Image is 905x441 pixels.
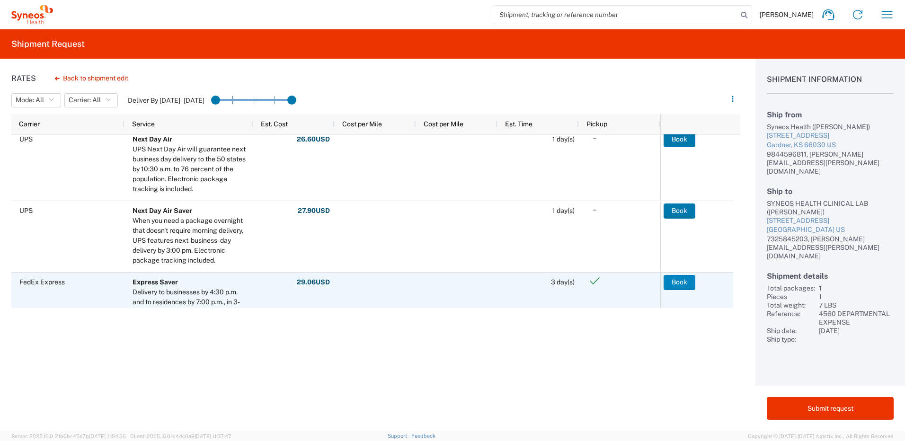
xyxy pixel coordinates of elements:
div: 1 [819,292,894,301]
b: Next Day Air Saver [133,207,192,214]
h1: Shipment Information [767,75,894,94]
div: [STREET_ADDRESS] [767,131,894,141]
span: Server: 2025.16.0-21b0bc45e7b [11,433,126,439]
span: Cost per Mile [424,120,463,128]
a: [STREET_ADDRESS]Gardner, KS 66030 US [767,131,894,150]
span: [PERSON_NAME] [760,10,814,19]
span: Est. Time [505,120,532,128]
span: Pickup [586,120,607,128]
h2: Shipment Request [11,38,85,50]
span: Client: 2025.16.0-b4dc8a9 [130,433,231,439]
div: 1 [819,284,894,292]
div: 7325845203, [PERSON_NAME][EMAIL_ADDRESS][PERSON_NAME][DOMAIN_NAME] [767,235,894,260]
span: UPS [19,207,33,214]
button: 29.06USD [296,275,330,290]
button: Book [664,275,695,290]
button: Carrier: All [64,93,118,107]
span: FedEx Express [19,278,65,286]
b: Express Saver [133,278,178,286]
label: Deliver By [DATE] - [DATE] [128,96,204,105]
span: 3 day(s) [551,278,575,286]
a: Feedback [411,433,435,439]
span: Carrier [19,120,40,128]
strong: 27.90 USD [298,206,330,215]
div: Total packages: [767,284,815,292]
span: Mode: All [16,96,44,105]
span: Service [132,120,155,128]
div: 9844596811, [PERSON_NAME][EMAIL_ADDRESS][PERSON_NAME][DOMAIN_NAME] [767,150,894,176]
a: [STREET_ADDRESS][GEOGRAPHIC_DATA] US [767,216,894,235]
div: Delivery to businesses by 4:30 p.m. and to residences by 7:00 p.m., in 3-Business days. [133,287,249,317]
span: [DATE] 11:54:36 [89,433,126,439]
div: Ship date: [767,326,815,335]
span: 1 day(s) [552,135,575,143]
span: [DATE] 11:37:47 [195,433,231,439]
h1: Rates [11,74,36,83]
button: Mode: All [11,93,61,107]
button: 26.60USD [296,132,330,147]
button: Back to shipment edit [47,70,136,87]
span: 1 day(s) [552,207,575,214]
button: Book [664,203,695,219]
div: 4560 DEPARTMENTAL EXPENSE [819,309,894,326]
div: [STREET_ADDRESS] [767,216,894,226]
div: UPS Next Day Air will guarantee next business day delivery to the 50 states by 10:30 a.m. to 76 p... [133,144,249,194]
div: Pieces [767,292,815,301]
div: 7 LBS [819,301,894,309]
div: [GEOGRAPHIC_DATA] US [767,225,894,235]
span: Cost per Mile [342,120,382,128]
div: When you need a package overnight that doesn't require morning delivery, UPS features next-busine... [133,216,249,265]
div: Ship type: [767,335,815,344]
div: SYNEOS HEALTH CLINICAL LAB ([PERSON_NAME]) [767,199,894,216]
div: [DATE] [819,326,894,335]
div: Gardner, KS 66030 US [767,141,894,150]
span: Est. Cost [261,120,288,128]
span: Copyright © [DATE]-[DATE] Agistix Inc., All Rights Reserved [748,432,894,441]
span: Carrier: All [69,96,101,105]
div: Reference: [767,309,815,326]
h2: Shipment details [767,272,894,281]
strong: 29.06 USD [297,278,330,287]
a: Support [388,433,411,439]
button: Book [664,132,695,147]
div: Total weight: [767,301,815,309]
button: 27.90USD [297,203,330,219]
button: Submit request [767,397,894,420]
div: Syneos Health ([PERSON_NAME]) [767,123,894,131]
span: UPS [19,135,33,143]
b: Next Day Air [133,135,172,143]
input: Shipment, tracking or reference number [492,6,737,24]
h2: Ship to [767,187,894,196]
strong: 26.60 USD [297,135,330,144]
h2: Ship from [767,110,894,119]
